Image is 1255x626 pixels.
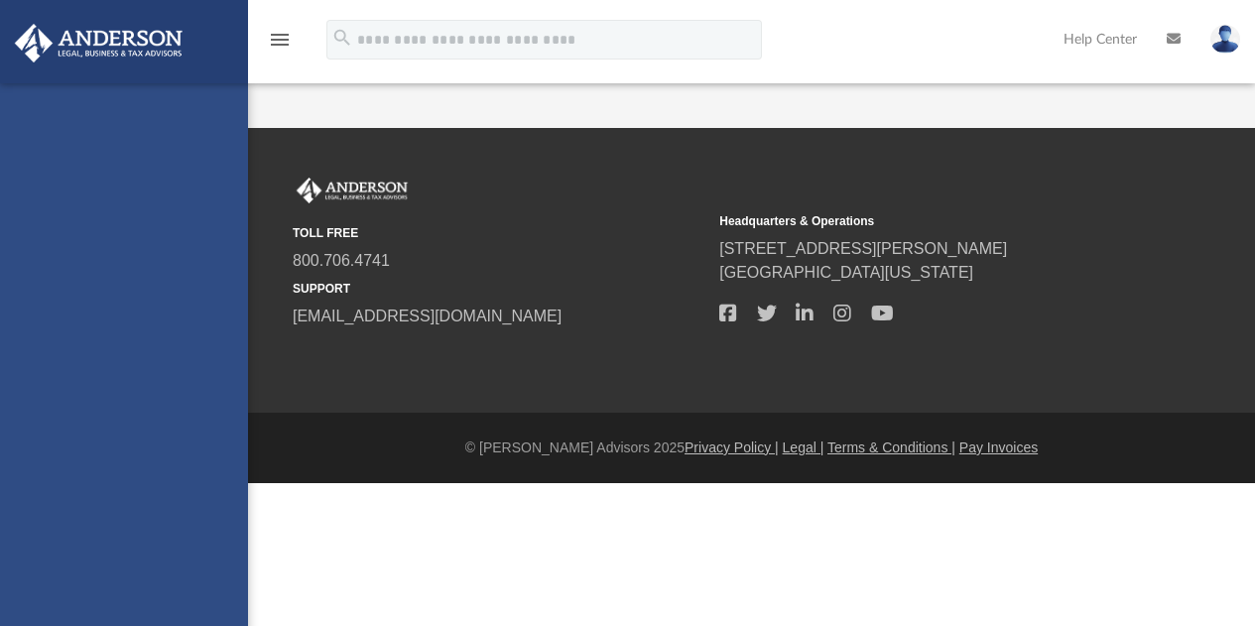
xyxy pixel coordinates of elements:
i: search [331,27,353,49]
img: Anderson Advisors Platinum Portal [293,178,412,203]
i: menu [268,28,292,52]
a: menu [268,38,292,52]
small: Headquarters & Operations [719,212,1132,230]
a: Privacy Policy | [685,439,779,455]
a: [STREET_ADDRESS][PERSON_NAME] [719,240,1007,257]
img: Anderson Advisors Platinum Portal [9,24,188,63]
img: User Pic [1210,25,1240,54]
a: 800.706.4741 [293,252,390,269]
a: [EMAIL_ADDRESS][DOMAIN_NAME] [293,308,562,324]
a: Terms & Conditions | [827,439,955,455]
a: Pay Invoices [959,439,1038,455]
a: [GEOGRAPHIC_DATA][US_STATE] [719,264,973,281]
div: © [PERSON_NAME] Advisors 2025 [248,438,1255,458]
small: TOLL FREE [293,224,705,242]
small: SUPPORT [293,280,705,298]
a: Legal | [783,439,824,455]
